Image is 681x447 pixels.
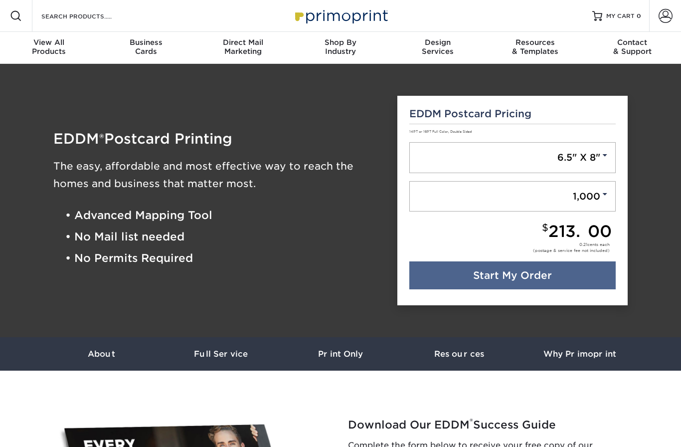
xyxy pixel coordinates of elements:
[65,226,382,247] li: • No Mail list needed
[40,10,138,22] input: SEARCH PRODUCTS.....
[291,5,390,26] img: Primoprint
[584,38,681,56] div: & Support
[161,349,281,359] h3: Full Service
[579,242,587,247] span: 0.21
[281,337,400,371] a: Print Only
[409,130,472,134] small: 14PT or 16PT Full Color, Double Sided
[400,349,520,359] h3: Resources
[520,337,640,371] a: Why Primoprint
[194,38,292,47] span: Direct Mail
[487,38,584,47] span: Resources
[409,181,616,212] a: 1,000
[65,248,382,269] li: • No Permits Required
[97,32,194,64] a: BusinessCards
[520,349,640,359] h3: Why Primoprint
[97,38,194,56] div: Cards
[487,38,584,56] div: & Templates
[409,261,616,289] a: Start My Order
[606,12,635,20] span: MY CART
[99,131,104,146] span: ®
[389,32,487,64] a: DesignServices
[470,417,473,427] sup: ®
[542,222,548,233] small: $
[584,38,681,47] span: Contact
[194,32,292,64] a: Direct MailMarketing
[53,158,382,193] h3: The easy, affordable and most effective way to reach the homes and business that matter most.
[292,32,389,64] a: Shop ByIndustry
[53,132,382,146] h1: EDDM Postcard Printing
[194,38,292,56] div: Marketing
[389,38,487,56] div: Services
[97,38,194,47] span: Business
[637,12,641,19] span: 0
[41,337,161,371] a: About
[41,349,161,359] h3: About
[487,32,584,64] a: Resources& Templates
[161,337,281,371] a: Full Service
[533,241,610,253] div: cents each (postage & service fee not included)
[65,205,382,226] li: • Advanced Mapping Tool
[348,419,632,432] h2: Download Our EDDM Success Guide
[548,222,612,241] span: 213.00
[409,142,616,173] a: 6.5" X 8"
[281,349,400,359] h3: Print Only
[389,38,487,47] span: Design
[584,32,681,64] a: Contact& Support
[292,38,389,47] span: Shop By
[292,38,389,56] div: Industry
[400,337,520,371] a: Resources
[409,108,616,120] h5: EDDM Postcard Pricing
